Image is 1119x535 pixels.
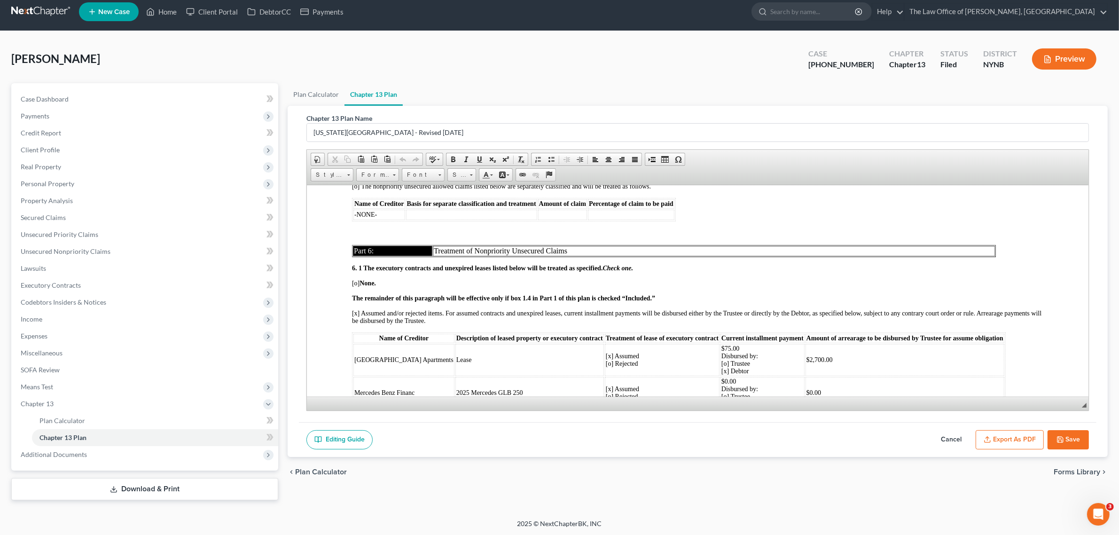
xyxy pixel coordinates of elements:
button: Export as PDF [976,430,1044,450]
a: Editing Guide [306,430,373,450]
span: Miscellaneous [21,349,63,357]
a: Anchor [542,169,556,181]
span: Case Dashboard [21,95,69,103]
a: Help [872,3,904,20]
strong: None. [53,94,69,102]
a: Size [447,168,476,181]
a: DebtorCC [243,3,296,20]
div: Status [940,48,968,59]
a: Table [658,153,672,165]
a: Property Analysis [13,192,278,209]
span: Basis for separate classification and treatment [100,15,229,22]
div: Chapter [889,48,925,59]
span: Forms Library [1054,468,1100,476]
input: Search by name... [770,3,856,20]
a: Center [602,153,615,165]
a: Text Color [479,169,496,181]
a: Insert Page Break for Printing [645,153,658,165]
a: Copy [341,153,354,165]
div: Filed [940,59,968,70]
a: The Law Office of [PERSON_NAME], [GEOGRAPHIC_DATA] [905,3,1107,20]
a: Home [141,3,181,20]
a: Credit Report [13,125,278,142]
a: Increase Indent [573,153,587,165]
span: Credit Report [21,129,61,137]
span: $0.00 Disbursed by: [o] Trustee [x] Debtor [415,193,451,222]
span: Expenses [21,332,47,340]
div: Case [808,48,874,59]
a: Align Right [615,153,628,165]
a: SOFA Review [13,362,278,378]
a: Superscript [499,153,512,165]
a: Document Properties [311,153,324,165]
span: $0.00 [500,204,515,211]
span: Means Test [21,383,53,391]
span: [x] Assumed and/or rejected items. For assumed contracts and unexpired leases, current installmen... [45,125,735,139]
button: chevron_left Plan Calculator [288,468,347,476]
span: $75.00 Disbursed by: [o] Trustee [x] Debtor [415,160,451,189]
a: Spell Checker [426,153,443,165]
a: Redo [409,153,423,165]
label: Chapter 13 Plan Name [306,113,372,123]
a: Executory Contracts [13,277,278,294]
span: Chapter 13 Plan [39,433,86,441]
span: Real Property [21,163,61,171]
span: [GEOGRAPHIC_DATA] Apartments [47,171,147,178]
button: Forms Library chevron_right [1054,468,1108,476]
div: District [983,48,1017,59]
a: Plan Calculator [288,83,344,106]
a: Secured Claims [13,209,278,226]
span: Amount of claim [232,15,279,22]
span: Unsecured Priority Claims [21,230,98,238]
span: Unsecured Nonpriority Claims [21,247,110,255]
a: Paste [354,153,368,165]
span: Secured Claims [21,213,66,221]
span: Treatment of Nonpriority Unsecured Claims [127,62,260,70]
span: New Case [98,8,130,16]
span: 13 [917,60,925,69]
span: Plan Calculator [295,468,347,476]
span: [o] [45,94,69,102]
input: Enter name... [307,124,1088,142]
span: Chapter 13 [21,400,54,408]
span: Name of Creditor [72,149,122,157]
a: Case Dashboard [13,91,278,108]
button: Preview [1032,48,1096,70]
span: Income [21,315,42,323]
span: Styles [311,169,344,181]
span: Resize [1082,403,1087,408]
a: Link [516,169,529,181]
span: Part 6: [47,62,67,70]
a: Align Left [589,153,602,165]
span: 2025 Mercedes GLB 250 [149,204,216,211]
span: 3 [1106,503,1114,511]
i: chevron_right [1100,468,1108,476]
a: Insert/Remove Bulleted List [545,153,558,165]
a: Underline [473,153,486,165]
div: [PHONE_NUMBER] [808,59,874,70]
span: Font [402,169,435,181]
a: Download & Print [11,478,278,500]
span: Lease [149,171,165,178]
a: Paste as plain text [368,153,381,165]
span: Treatment of lease of executory contract [299,149,412,157]
a: Unsecured Priority Claims [13,226,278,243]
a: Styles [311,168,353,181]
span: Codebtors Insiders & Notices [21,298,106,306]
button: Save [1048,430,1089,450]
a: Insert Special Character [672,153,685,165]
span: Client Profile [21,146,60,154]
iframe: Rich Text Editor, document-ckeditor [307,185,1088,397]
a: Lawsuits [13,260,278,277]
strong: 6. 1 The executory contracts and unexpired leases listed below will be treated as specified. [45,79,326,87]
i: chevron_left [288,468,295,476]
a: Client Portal [181,3,243,20]
a: Chapter 13 Plan [344,83,403,106]
a: Cut [328,153,341,165]
span: Current installment payment [415,149,497,157]
span: Mercedes Benz Financ [47,204,108,211]
span: Payments [21,112,49,120]
span: Description of leased property or executory contract [149,149,296,157]
a: Plan Calculator [32,412,278,429]
span: Plan Calculator [39,417,85,425]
